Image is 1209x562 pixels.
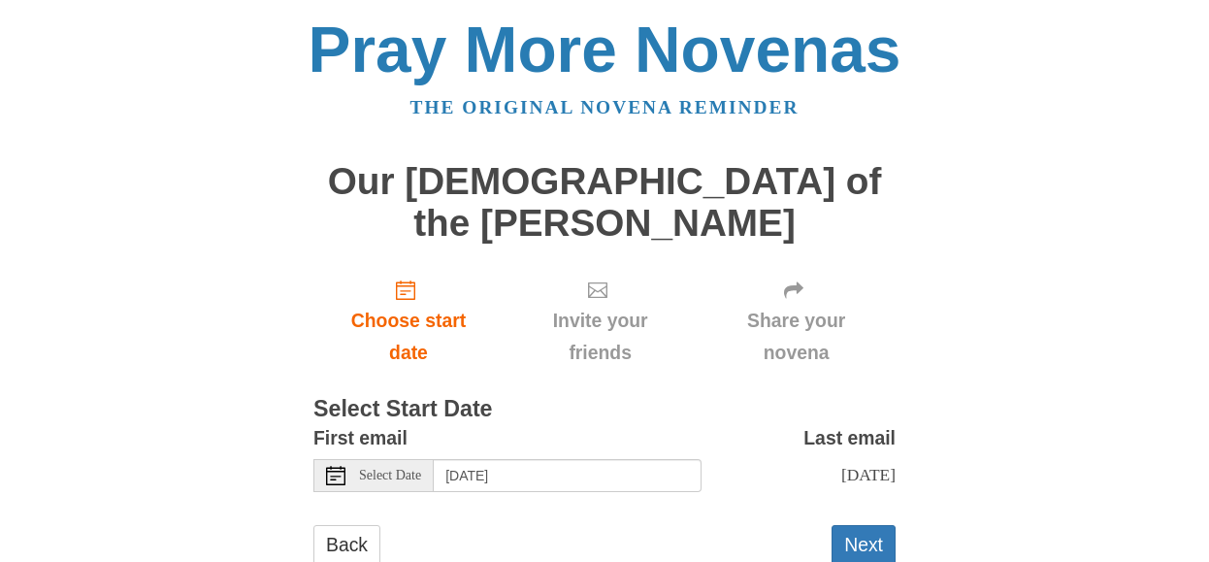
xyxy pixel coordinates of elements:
[313,263,504,379] a: Choose start date
[504,263,697,379] div: Click "Next" to confirm your start date first.
[410,97,800,117] a: The original novena reminder
[716,305,876,369] span: Share your novena
[359,469,421,482] span: Select Date
[313,422,408,454] label: First email
[523,305,677,369] span: Invite your friends
[309,14,901,85] a: Pray More Novenas
[697,263,896,379] div: Click "Next" to confirm your start date first.
[313,161,896,244] h1: Our [DEMOGRAPHIC_DATA] of the [PERSON_NAME]
[803,422,896,454] label: Last email
[333,305,484,369] span: Choose start date
[841,465,896,484] span: [DATE]
[313,397,896,422] h3: Select Start Date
